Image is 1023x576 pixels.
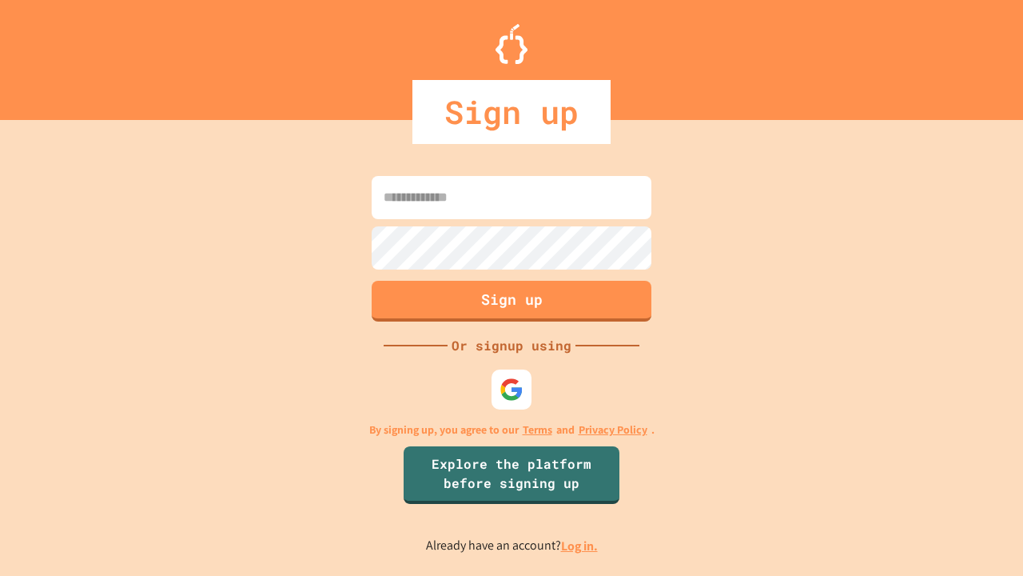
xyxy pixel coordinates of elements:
[426,536,598,556] p: Already have an account?
[523,422,552,438] a: Terms
[496,24,527,64] img: Logo.svg
[561,538,598,554] a: Log in.
[412,80,611,144] div: Sign up
[448,336,575,355] div: Or signup using
[500,378,523,402] img: google-icon.svg
[369,422,655,438] p: By signing up, you agree to our and .
[579,422,647,438] a: Privacy Policy
[372,281,651,322] button: Sign up
[404,446,619,504] a: Explore the platform before signing up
